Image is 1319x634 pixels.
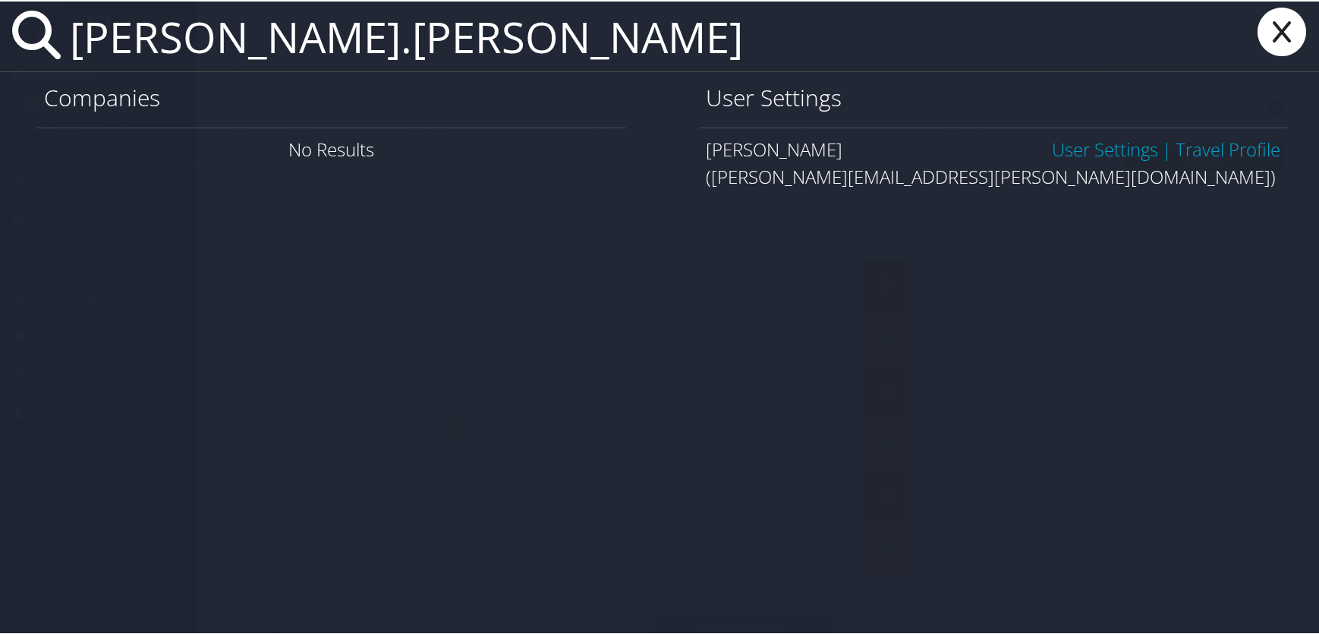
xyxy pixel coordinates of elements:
[707,162,1281,189] div: ([PERSON_NAME][EMAIL_ADDRESS][PERSON_NAME][DOMAIN_NAME])
[707,80,1281,112] h1: User Settings
[1176,135,1280,160] a: View OBT Profile
[1052,135,1158,160] a: User Settings
[36,126,626,169] div: No Results
[707,135,843,160] span: [PERSON_NAME]
[1158,135,1176,160] span: |
[44,80,619,112] h1: Companies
